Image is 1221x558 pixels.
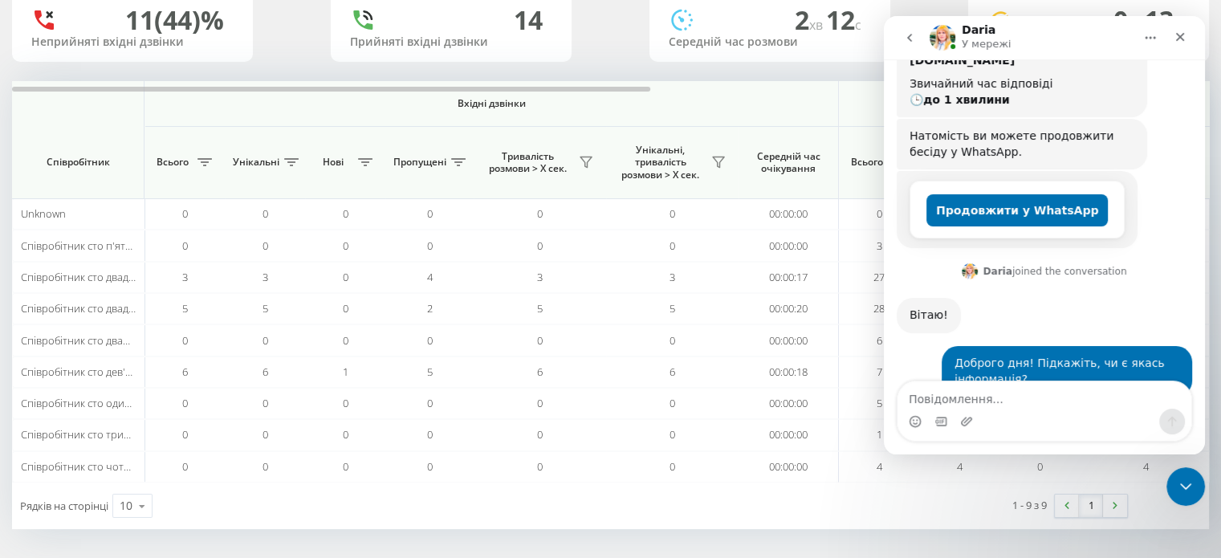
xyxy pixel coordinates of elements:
span: 0 [182,427,188,442]
span: 5 [182,301,188,316]
span: Співробітник сто дев'ятнадцять [21,365,176,379]
span: 0 [670,459,675,474]
span: 0 [343,333,348,348]
span: 0 [427,459,433,474]
span: 3 [670,270,675,284]
div: 1 - 9 з 9 [1012,497,1047,513]
span: 5 [877,396,882,410]
span: Нові [313,156,353,169]
span: 0 [537,206,543,221]
span: 4 [1143,459,1149,474]
span: 28 [873,301,885,316]
span: 0 [670,427,675,442]
span: 0 [670,333,675,348]
div: Прийняті вхідні дзвінки [350,35,552,49]
td: 00:00:20 [739,293,839,324]
td: 00:00:00 [739,451,839,483]
span: 2 [795,2,826,37]
span: 0 [263,427,268,442]
span: Співробітник сто чотирнадцять [21,459,177,474]
span: 5 [427,365,433,379]
span: 0 [343,427,348,442]
span: 13 [1145,2,1180,37]
div: Неприйняті вхідні дзвінки [31,35,234,49]
span: 0 [537,427,543,442]
div: 14 [514,5,543,35]
span: 6 [182,365,188,379]
div: 10 [120,498,132,514]
span: 0 [182,238,188,253]
span: 0 [343,206,348,221]
span: 0 [182,206,188,221]
span: 2 [427,301,433,316]
span: 1 [343,365,348,379]
span: 0 [427,333,433,348]
span: Унікальні, тривалість розмови > Х сек. [614,144,706,181]
iframe: Intercom live chat [884,16,1205,454]
span: 5 [537,301,543,316]
td: 00:00:00 [739,388,839,419]
span: 7 [877,365,882,379]
span: 0 [427,238,433,253]
span: 0 [263,238,268,253]
span: 0 [263,396,268,410]
td: 00:00:00 [739,324,839,356]
span: 0 [537,396,543,410]
span: 0 [343,238,348,253]
span: 6 [877,333,882,348]
span: Співробітник сто двадцять чотири [21,301,190,316]
div: Середній час розмови [669,35,871,49]
span: Співробітник сто тринадцять [21,427,164,442]
div: 11 (44)% [125,5,224,35]
td: 00:00:18 [739,356,839,388]
span: Тривалість розмови > Х сек. [482,150,574,175]
span: Середній час очікування [751,150,826,175]
td: 00:00:00 [739,419,839,450]
span: Вхідні дзвінки [186,97,796,110]
span: 12 [826,2,861,37]
iframe: Intercom live chat [1166,467,1205,506]
span: 0 [263,206,268,221]
span: 0 [263,459,268,474]
span: Співробітник сто п'ятнадцять [21,238,165,253]
span: 6 [263,365,268,379]
span: 0 [877,206,882,221]
span: 0 [343,301,348,316]
span: 0 [182,459,188,474]
span: 0 [537,333,543,348]
span: 0 [427,206,433,221]
span: 0 [343,459,348,474]
span: 0 [670,206,675,221]
span: 0 [670,238,675,253]
a: 1 [1079,495,1103,517]
span: 4 [877,459,882,474]
span: 0 [537,238,543,253]
span: 0 [182,333,188,348]
span: Співробітник сто двадцять три [21,270,171,284]
span: 6 [670,365,675,379]
span: 5 [670,301,675,316]
td: 00:00:17 [739,262,839,293]
span: 0 [427,396,433,410]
